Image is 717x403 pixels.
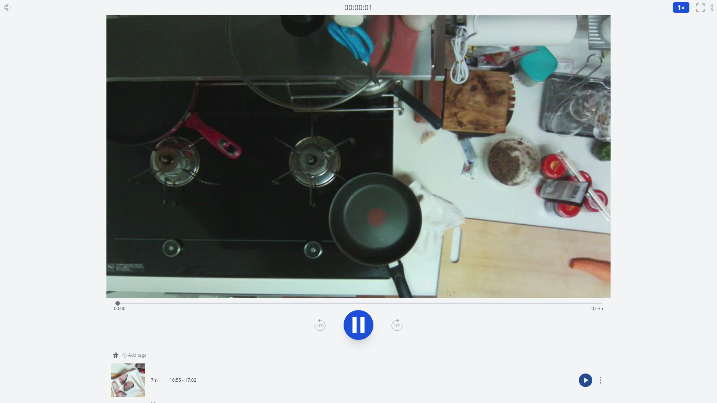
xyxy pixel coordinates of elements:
[673,2,690,13] button: 1×
[344,2,373,13] a: 00:00:01
[592,305,603,312] span: 02:35
[128,352,146,358] span: Add tags
[111,363,145,397] img: 250928075615_thumb.jpeg
[677,3,681,12] span: 1
[170,377,196,383] p: 16:55 - 17:02
[119,349,149,361] button: Add tags
[151,377,158,383] p: 7m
